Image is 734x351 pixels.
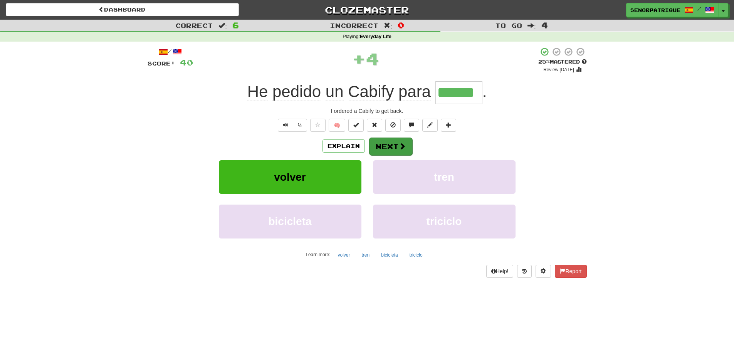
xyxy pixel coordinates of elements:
div: Text-to-speech controls [276,119,307,132]
button: volver [219,160,361,194]
span: tren [434,171,454,183]
span: 25 % [538,59,550,65]
span: 4 [366,49,379,68]
strong: Everyday Life [360,34,391,39]
div: / [148,47,193,57]
span: Correct [175,22,213,29]
button: triciclo [405,249,427,261]
span: bicicleta [268,215,311,227]
span: : [384,22,392,29]
span: pedido [272,82,321,101]
button: bicicleta [219,205,361,238]
span: Cabify [348,82,394,101]
span: Score: [148,60,175,67]
button: 🧠 [329,119,345,132]
span: triciclo [427,215,462,227]
span: He [247,82,268,101]
button: Set this sentence to 100% Mastered (alt+m) [348,119,364,132]
button: Round history (alt+y) [517,265,532,278]
div: I ordered a Cabify to get back. [148,107,587,115]
button: Favorite sentence (alt+f) [310,119,326,132]
button: Add to collection (alt+a) [441,119,456,132]
button: triciclo [373,205,516,238]
button: volver [334,249,354,261]
span: Incorrect [330,22,378,29]
span: un [326,82,344,101]
span: volver [274,171,306,183]
a: Clozemaster [250,3,484,17]
div: Mastered [538,59,587,65]
a: Dashboard [6,3,239,16]
span: 6 [232,20,239,30]
button: bicicleta [377,249,402,261]
span: . [482,82,487,101]
span: To go [495,22,522,29]
a: senorpatrique / [626,3,719,17]
button: Help! [486,265,514,278]
button: Explain [322,139,365,153]
button: Report [555,265,586,278]
span: para [398,82,431,101]
span: senorpatrique [630,7,680,13]
button: Reset to 0% Mastered (alt+r) [367,119,382,132]
button: tren [373,160,516,194]
span: + [352,47,366,70]
span: 40 [180,57,193,67]
span: 0 [398,20,404,30]
button: ½ [293,119,307,132]
small: Review: [DATE] [543,67,574,72]
button: Ignore sentence (alt+i) [385,119,401,132]
small: Learn more: [306,252,330,257]
button: Edit sentence (alt+d) [422,119,438,132]
button: Next [369,138,412,155]
span: : [527,22,536,29]
span: : [218,22,227,29]
span: / [697,6,701,12]
button: tren [358,249,374,261]
button: Play sentence audio (ctl+space) [278,119,293,132]
button: Discuss sentence (alt+u) [404,119,419,132]
span: 4 [541,20,548,30]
